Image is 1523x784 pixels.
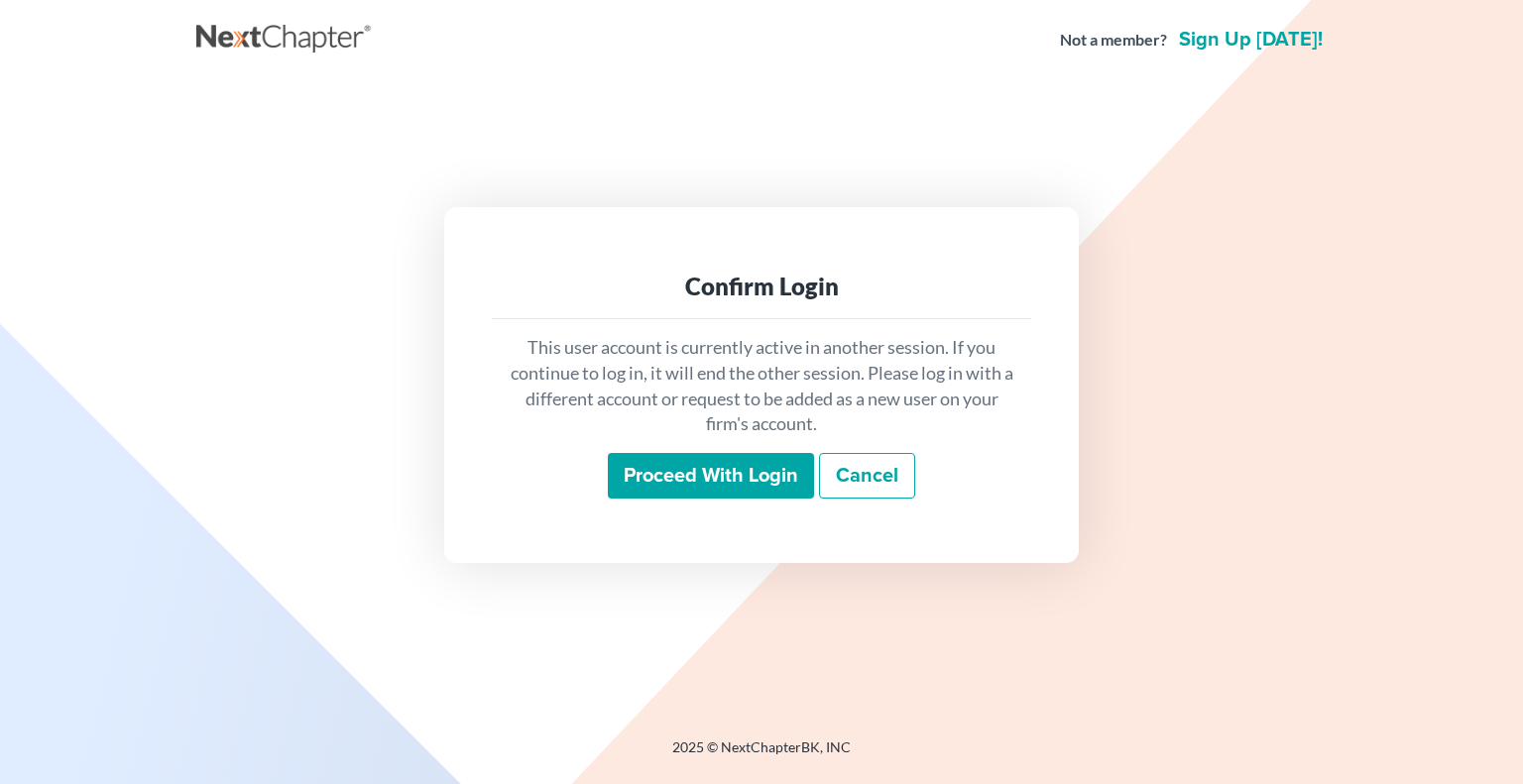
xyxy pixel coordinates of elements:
[508,335,1015,437] p: This user account is currently active in another session. If you continue to log in, it will end ...
[196,737,1327,773] div: 2025 © NextChapterBK, INC
[608,453,814,499] input: Proceed with login
[508,271,1015,302] div: Confirm Login
[1060,29,1167,52] strong: Not a member?
[1175,30,1327,50] a: Sign up [DATE]!
[819,453,915,499] a: Cancel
